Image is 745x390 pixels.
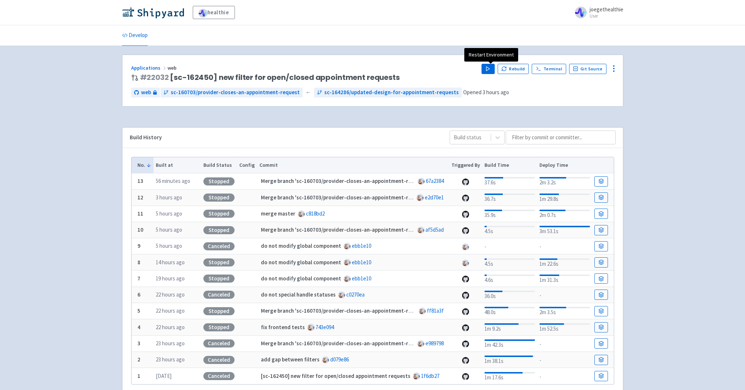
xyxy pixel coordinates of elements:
[539,273,590,284] div: 1m 31.3s
[484,354,535,365] div: 1m 38.1s
[506,130,616,144] input: Filter by commit or committer...
[203,226,235,234] div: Stopped
[156,372,172,379] time: [DATE]
[137,340,140,347] b: 3
[122,25,148,46] a: Develop
[539,241,590,251] div: -
[594,176,608,187] a: Build Details
[156,194,182,201] time: 3 hours ago
[131,88,160,97] a: web
[137,242,140,249] b: 9
[161,88,303,97] a: sc-160703/provider-closes-an-appointment-request
[203,291,235,299] div: Canceled
[421,372,439,379] a: 1f6db27
[539,305,590,317] div: 2m 3.5s
[137,356,140,363] b: 2
[203,194,235,202] div: Stopped
[352,259,371,266] a: ebb1e10
[203,339,235,347] div: Canceled
[130,133,438,142] div: Build History
[590,6,623,13] span: joegethealthie
[539,355,590,365] div: -
[201,157,237,173] th: Build Status
[532,64,566,74] a: Terminal
[140,72,169,82] a: #22032
[484,257,535,268] div: 4.5s
[203,372,235,380] div: Canceled
[594,192,608,203] a: Build Details
[156,259,185,266] time: 14 hours ago
[156,340,185,347] time: 23 hours ago
[261,324,305,331] strong: fix frontend tests
[137,372,140,379] b: 1
[131,65,167,71] a: Applications
[203,258,235,266] div: Stopped
[539,224,590,236] div: 3m 53.1s
[154,157,201,173] th: Built at
[156,177,190,184] time: 56 minutes ago
[484,289,535,301] div: 36.0s
[203,210,235,218] div: Stopped
[137,307,140,314] b: 5
[484,224,535,236] div: 4.5s
[537,157,592,173] th: Deploy Time
[257,157,449,173] th: Commit
[137,177,143,184] b: 13
[594,371,608,381] a: Build Details
[539,192,590,203] div: 1m 29.8s
[346,291,365,298] a: c0270ea
[156,324,185,331] time: 22 hours ago
[203,177,235,185] div: Stopped
[261,259,341,266] strong: do not modify global component
[484,192,535,203] div: 36.7s
[352,242,371,249] a: ebb1e10
[590,14,623,18] small: User
[261,275,341,282] strong: do not modify global component
[594,257,608,268] a: Build Details
[156,210,182,217] time: 5 hours ago
[137,161,151,169] button: No.
[463,89,509,96] span: Opened
[539,208,590,220] div: 2m 0.7s
[261,372,410,379] strong: [sc-162450] new filter for open/closed appointment requests
[484,273,535,284] div: 4.6s
[594,209,608,219] a: Build Details
[482,64,495,74] button: Play
[203,275,235,283] div: Stopped
[203,356,235,364] div: Canceled
[483,89,509,96] time: 3 hours ago
[539,339,590,349] div: -
[484,305,535,317] div: 48.0s
[539,322,590,333] div: 1m 52.5s
[425,226,444,233] a: af5d5ad
[137,210,143,217] b: 11
[193,6,235,19] a: healthie
[594,241,608,251] a: Build Details
[261,307,574,314] strong: Merge branch 'sc-160703/provider-closes-an-appointment-request' into sc-164286/updated-design-for...
[156,291,185,298] time: 22 hours ago
[539,176,590,187] div: 2m 3.2s
[594,355,608,365] a: Build Details
[484,322,535,333] div: 1m 9.2s
[261,194,574,201] strong: Merge branch 'sc-160703/provider-closes-an-appointment-request' into sc-164286/updated-design-for...
[141,88,151,97] span: web
[156,226,182,233] time: 5 hours ago
[137,259,140,266] b: 8
[137,275,140,282] b: 7
[156,307,185,314] time: 22 hours ago
[261,226,574,233] strong: Merge branch 'sc-160703/provider-closes-an-appointment-request' into sc-164286/updated-design-for...
[167,65,178,71] span: web
[314,88,462,97] a: sc-164286/updated-design-for-appointment-requests
[425,340,444,347] a: e989798
[594,273,608,284] a: Build Details
[261,340,574,347] strong: Merge branch 'sc-160703/provider-closes-an-appointment-request' into sc-164286/updated-design-for...
[237,157,257,173] th: Config
[594,306,608,316] a: Build Details
[261,210,295,217] strong: merge master
[324,88,459,97] span: sc-164286/updated-design-for-appointment-requests
[140,73,400,82] span: [sc-162450] new filter for open/closed appointment requests
[203,307,235,315] div: Stopped
[156,242,182,249] time: 5 hours ago
[484,208,535,220] div: 35.9s
[261,356,320,363] strong: add gap between filters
